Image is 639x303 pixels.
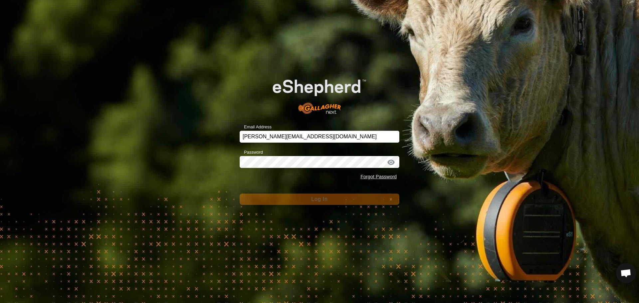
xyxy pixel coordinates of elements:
label: Email Address [240,124,272,130]
input: Email Address [240,131,399,143]
span: Log In [311,196,327,202]
button: Log In [240,194,399,205]
img: E-shepherd Logo [256,66,383,121]
label: Password [240,149,263,156]
a: Forgot Password [360,174,397,179]
div: Open chat [616,263,636,283]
